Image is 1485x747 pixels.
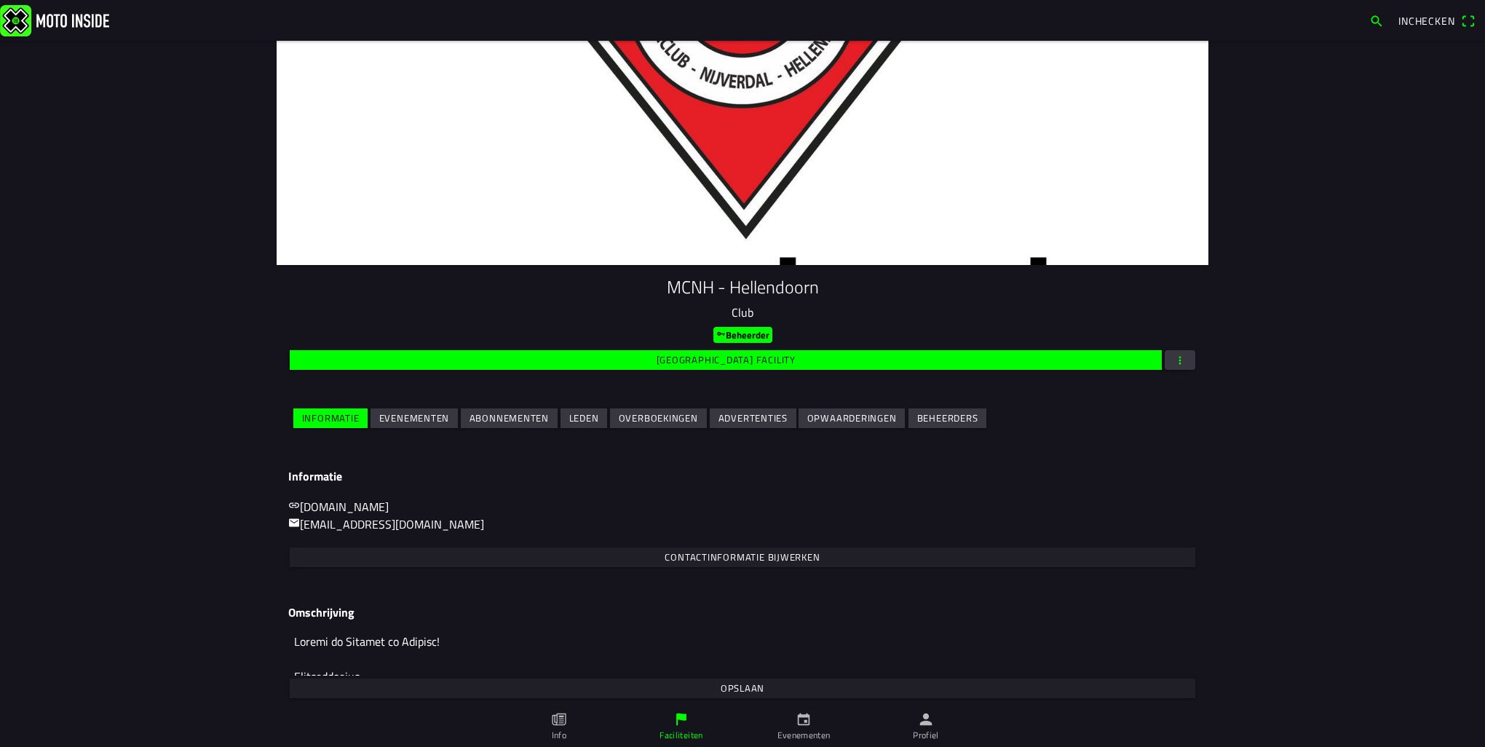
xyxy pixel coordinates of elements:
ion-button: Informatie [293,408,368,428]
ion-icon: calendar [796,711,812,727]
h3: Omschrijving [288,606,1197,620]
ion-button: Leden [561,408,607,428]
a: Incheckenqr scanner [1391,8,1482,33]
h1: MCNH - Hellendoorn [288,277,1197,298]
p: Club [288,304,1197,321]
ion-button: Evenementen [371,408,458,428]
ion-button: Contactinformatie bijwerken [290,548,1195,567]
ion-icon: mail [288,517,300,529]
ion-icon: paper [551,711,567,727]
ion-button: [GEOGRAPHIC_DATA] facility [290,350,1162,370]
ion-icon: person [918,711,934,727]
ion-icon: flag [673,711,689,727]
h3: Informatie [288,470,1197,483]
textarea: Loremi do Sitamet co Adipisc! Elitseddoeius : Temporinci 34, Utlaboreetd Magna: Aliq enimad “Mini... [288,625,1197,676]
ion-button: Overboekingen [610,408,707,428]
ion-badge: Beheerder [713,327,772,343]
ion-button: Opslaan [290,679,1195,698]
ion-label: Evenementen [777,729,831,742]
span: Inchecken [1398,13,1455,28]
ion-icon: key [716,329,726,339]
a: mail[EMAIL_ADDRESS][DOMAIN_NAME] [288,515,484,533]
a: search [1362,8,1391,33]
ion-icon: link [288,499,300,511]
ion-button: Beheerders [908,408,986,428]
ion-button: Opwaarderingen [799,408,905,428]
ion-label: Faciliteiten [660,729,702,742]
ion-button: Advertenties [710,408,796,428]
ion-label: Profiel [913,729,939,742]
ion-label: Info [552,729,566,742]
ion-button: Abonnementen [461,408,558,428]
a: link[DOMAIN_NAME] [288,498,389,515]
